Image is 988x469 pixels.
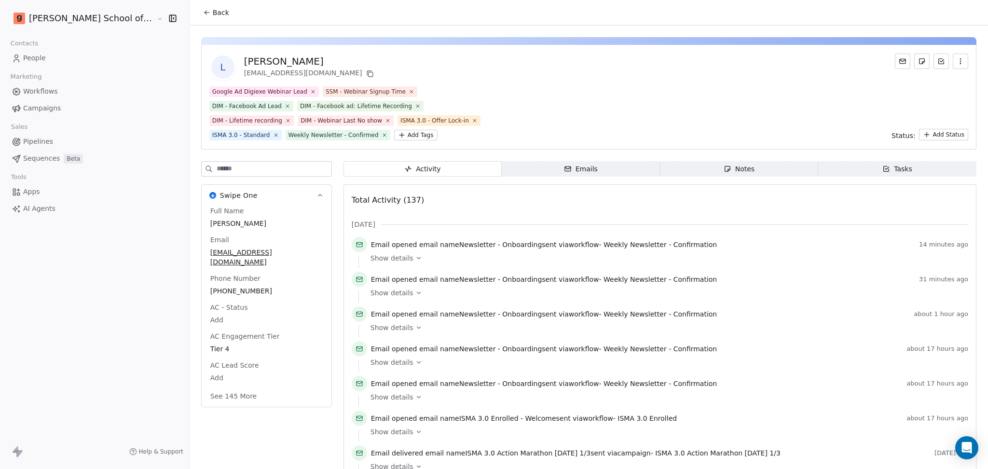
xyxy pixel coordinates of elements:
span: Weekly Newsletter - Confirmation [604,345,717,353]
a: Show details [370,427,961,437]
span: [EMAIL_ADDRESS][DOMAIN_NAME] [210,248,323,267]
span: ISMA 3.0 Action Marathon [DATE] 1/3 [655,449,781,457]
span: AC - Status [208,303,250,312]
span: Weekly Newsletter - Confirmation [604,276,717,283]
div: Swipe OneSwipe One [202,206,331,407]
span: Show details [370,323,413,332]
span: [PERSON_NAME] [210,219,323,228]
img: Swipe One [209,192,216,199]
a: Show details [370,253,961,263]
span: Show details [370,288,413,298]
span: Weekly Newsletter - Confirmation [604,310,717,318]
a: Apps [8,184,181,200]
span: Help & Support [139,448,183,455]
span: Phone Number [208,274,262,283]
div: DIM - Webinar Last No show [301,116,382,125]
span: Newsletter - Onboarding [459,276,542,283]
span: Apps [23,187,40,197]
span: Email opened [371,380,417,387]
span: Contacts [6,36,42,51]
div: SSM - Webinar Signup Time [326,87,406,96]
span: [DATE] [934,449,968,457]
span: Pipelines [23,137,53,147]
span: Marketing [6,69,46,84]
button: Back [197,4,235,21]
div: Emails [564,164,598,174]
span: Newsletter - Onboarding [459,241,542,248]
span: Email opened [371,345,417,353]
button: Add Tags [394,130,438,140]
span: ISMA 3.0 Action Marathon [DATE] 1/3 [465,449,590,457]
span: Campaigns [23,103,61,113]
div: Weekly Newsletter - Confirmed [288,131,379,139]
button: Swipe OneSwipe One [202,185,331,206]
span: Newsletter - Onboarding [459,310,542,318]
span: Weekly Newsletter - Confirmation [604,380,717,387]
a: Help & Support [129,448,183,455]
a: AI Agents [8,201,181,217]
span: ISMA 3.0 Enrolled [617,414,677,422]
span: AI Agents [23,204,55,214]
span: Status: [892,131,915,140]
span: Email opened [371,241,417,248]
a: Pipelines [8,134,181,150]
button: [PERSON_NAME] School of Finance LLP [12,10,150,27]
span: Show details [370,392,413,402]
span: email name sent via workflow - [371,379,717,388]
span: 14 minutes ago [919,241,968,248]
span: [DATE] [352,220,375,229]
span: People [23,53,46,63]
span: AC Lead Score [208,360,261,370]
span: L [211,55,234,79]
span: Email [208,235,231,245]
span: 31 minutes ago [919,276,968,283]
span: Email opened [371,310,417,318]
span: about 17 hours ago [906,414,968,422]
span: Email delivered [371,449,423,457]
span: Total Activity (137) [352,195,424,205]
span: email name sent via workflow - [371,309,717,319]
div: Open Intercom Messenger [955,436,978,459]
span: Sales [7,120,32,134]
div: DIM - Lifetime recording [212,116,282,125]
span: Weekly Newsletter - Confirmation [604,241,717,248]
span: about 17 hours ago [906,380,968,387]
span: email name sent via campaign - [371,448,781,458]
span: email name sent via workflow - [371,344,717,354]
div: [EMAIL_ADDRESS][DOMAIN_NAME] [244,68,376,80]
div: DIM - Facebook Ad Lead [212,102,282,110]
button: Add Status [919,129,968,140]
span: Swipe One [220,191,258,200]
div: ISMA 3.0 - Standard [212,131,270,139]
span: Back [213,8,229,17]
a: Show details [370,358,961,367]
button: See 145 More [205,387,262,405]
span: about 17 hours ago [906,345,968,353]
span: Tier 4 [210,344,323,354]
a: People [8,50,181,66]
img: Goela%20School%20Logos%20(4).png [14,13,25,24]
a: Campaigns [8,100,181,116]
span: ISMA 3.0 Enrolled - Welcome [459,414,556,422]
span: Email opened [371,276,417,283]
span: Show details [370,427,413,437]
span: Newsletter - Onboarding [459,380,542,387]
span: [PERSON_NAME] School of Finance LLP [29,12,154,25]
span: email name sent via workflow - [371,414,677,423]
div: Notes [724,164,755,174]
a: SequencesBeta [8,151,181,166]
a: Show details [370,323,961,332]
span: about 1 hour ago [914,310,968,318]
div: Tasks [882,164,912,174]
span: Add [210,373,323,383]
span: email name sent via workflow - [371,240,717,249]
span: Workflows [23,86,58,97]
div: DIM - Facebook ad: Lifetime Recording [300,102,412,110]
div: ISMA 3.0 - Offer Lock-in [400,116,469,125]
span: Email opened [371,414,417,422]
div: [PERSON_NAME] [244,55,376,68]
a: Show details [370,288,961,298]
span: [PHONE_NUMBER] [210,286,323,296]
span: Add [210,315,323,325]
span: Tools [7,170,30,184]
